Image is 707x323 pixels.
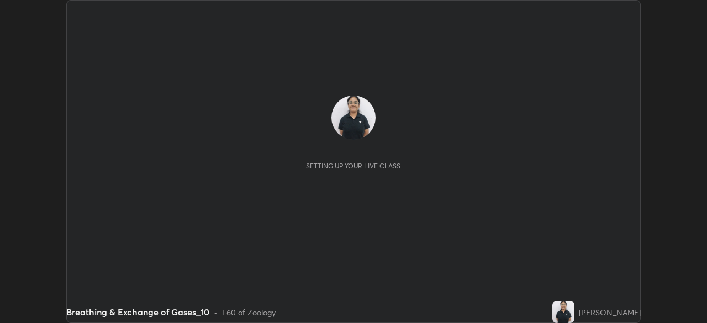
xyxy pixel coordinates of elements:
img: 11fab85790fd4180b5252a2817086426.jpg [552,301,574,323]
div: Breathing & Exchange of Gases_10 [66,305,209,319]
div: [PERSON_NAME] [579,306,641,318]
div: Setting up your live class [306,162,400,170]
img: 11fab85790fd4180b5252a2817086426.jpg [331,96,376,140]
div: • [214,306,218,318]
div: L60 of Zoology [222,306,276,318]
